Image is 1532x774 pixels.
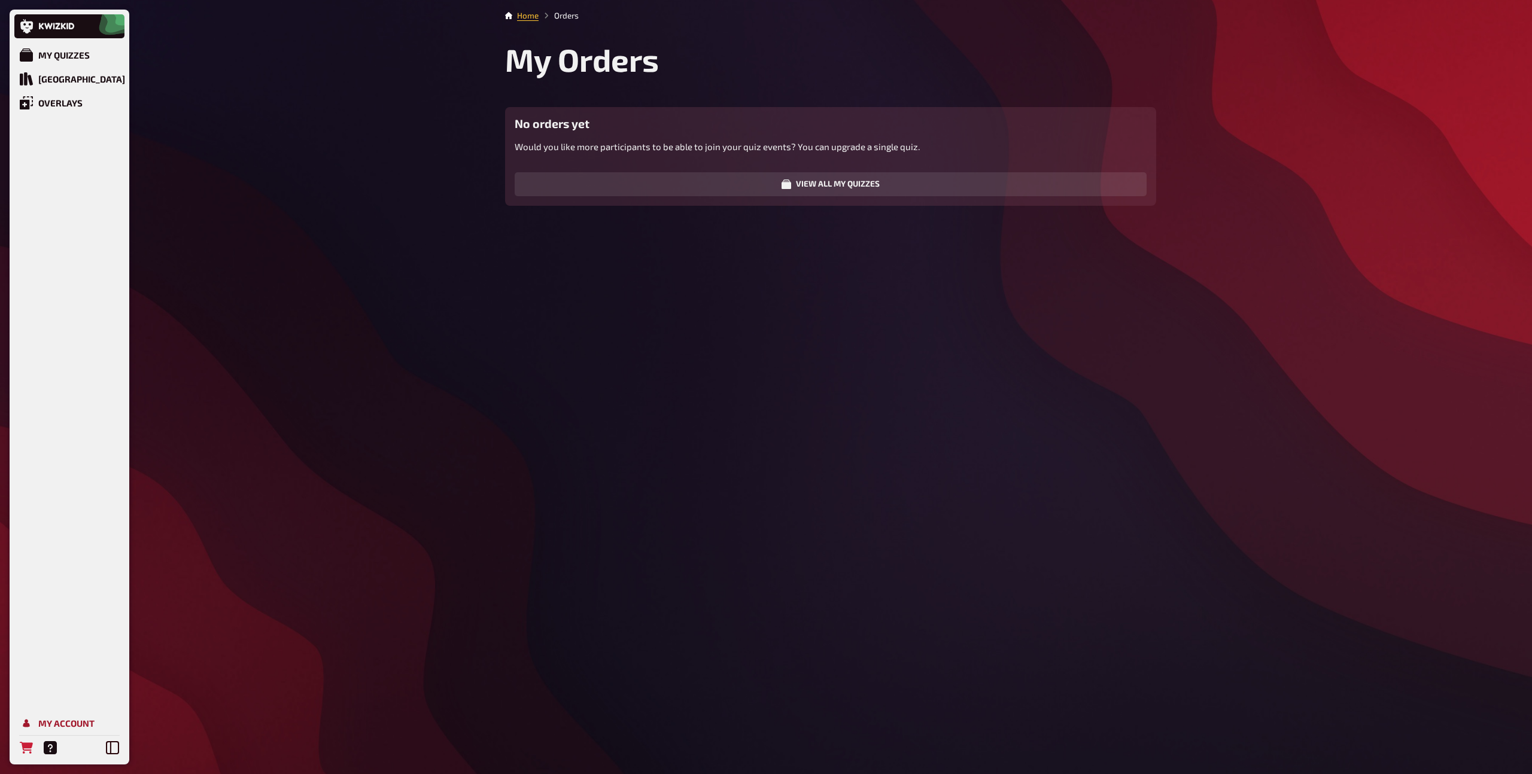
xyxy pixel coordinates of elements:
[38,74,125,84] div: [GEOGRAPHIC_DATA]
[515,140,1147,154] p: Would you like more participants to be able to join your quiz events? You can upgrade a single quiz.
[38,50,90,60] div: My Quizzes
[539,10,579,22] li: Orders
[38,718,95,729] div: My Account
[517,10,539,22] li: Home
[515,172,1147,196] a: View all my quizzes
[38,97,83,108] div: Overlays
[14,91,124,115] a: Overlays
[14,43,124,67] a: My Quizzes
[14,67,124,91] a: Quiz Library
[14,736,38,760] a: Orders
[505,41,1156,78] h1: My Orders
[38,736,62,760] a: Help
[517,11,539,20] a: Home
[515,117,1147,130] h3: No orders yet
[14,711,124,735] a: My Account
